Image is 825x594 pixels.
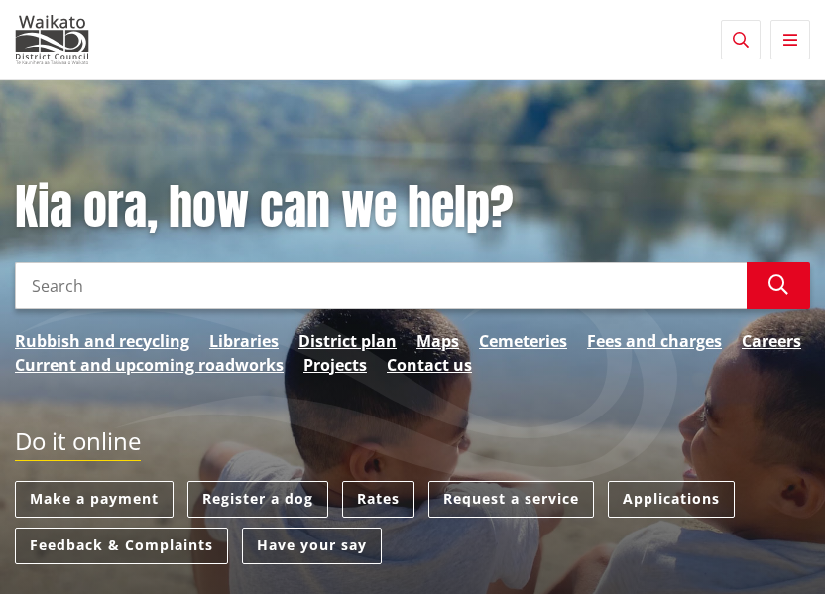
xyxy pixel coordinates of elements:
a: Feedback & Complaints [15,528,228,564]
a: Contact us [387,353,472,377]
h1: Kia ora, how can we help? [15,179,810,237]
img: Waikato District Council - Te Kaunihera aa Takiwaa o Waikato [15,15,89,64]
a: District plan [298,329,397,353]
h2: Do it online [15,427,141,462]
a: Maps [416,329,459,353]
a: Current and upcoming roadworks [15,353,284,377]
a: Careers [742,329,801,353]
a: Applications [608,481,735,518]
a: Request a service [428,481,594,518]
a: Rates [342,481,414,518]
a: Register a dog [187,481,328,518]
a: Rubbish and recycling [15,329,189,353]
a: Have your say [242,528,382,564]
input: Search input [15,262,747,309]
a: Cemeteries [479,329,567,353]
a: Make a payment [15,481,174,518]
a: Projects [303,353,367,377]
a: Libraries [209,329,279,353]
a: Fees and charges [587,329,722,353]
